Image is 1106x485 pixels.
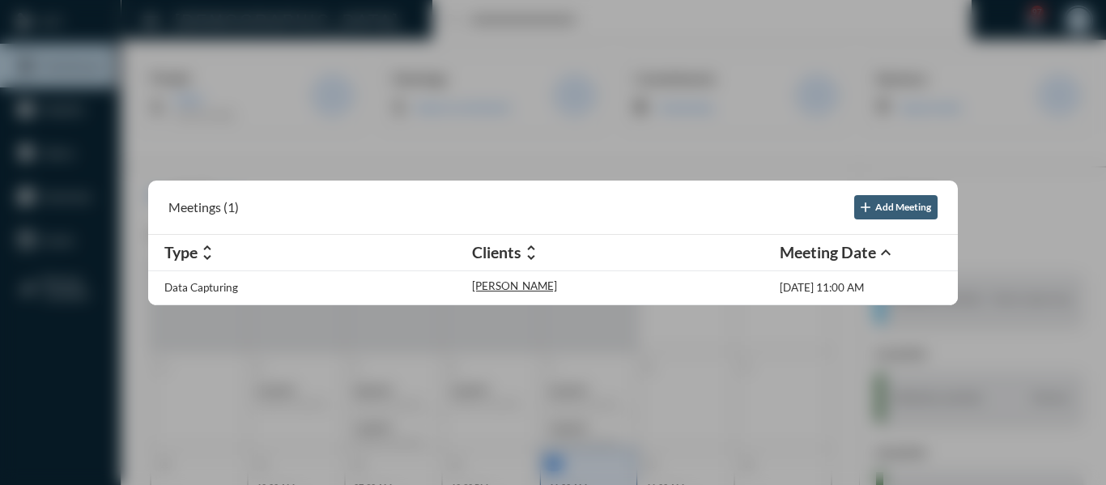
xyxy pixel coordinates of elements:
[780,243,876,262] h2: Meeting Date
[164,243,198,262] h2: Type
[521,243,541,262] mat-icon: unfold_more
[164,281,238,294] p: Data Capturing
[857,199,874,215] mat-icon: add
[472,243,521,262] h2: Clients
[876,243,895,262] mat-icon: expand_less
[198,243,217,262] mat-icon: unfold_more
[854,195,938,219] button: Add Meeting
[472,279,557,292] p: [PERSON_NAME]
[168,199,239,215] h2: Meetings (1)
[780,281,864,294] p: [DATE] 11:00 AM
